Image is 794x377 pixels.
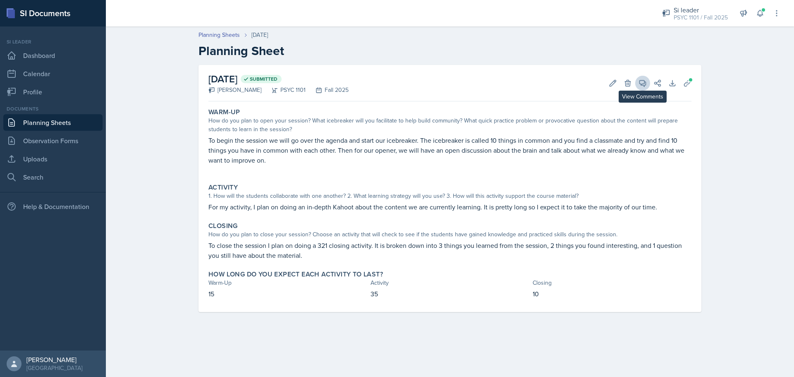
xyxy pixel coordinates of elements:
div: PSYC 1101 [261,86,306,94]
div: [GEOGRAPHIC_DATA] [26,364,82,372]
h2: Planning Sheet [198,43,701,58]
p: To begin the session we will go over the agenda and start our icebreaker. The icebreaker is calle... [208,135,691,165]
p: 10 [533,289,691,299]
div: 1. How will the students collaborate with one another? 2. What learning strategy will you use? 3.... [208,192,691,200]
h2: [DATE] [208,72,349,86]
a: Calendar [3,65,103,82]
div: How do you plan to open your session? What icebreaker will you facilitate to help build community... [208,116,691,134]
div: Documents [3,105,103,113]
div: Activity [371,279,529,287]
label: How long do you expect each activity to last? [208,270,383,279]
div: [DATE] [251,31,268,39]
label: Closing [208,222,238,230]
div: Help & Documentation [3,198,103,215]
p: 35 [371,289,529,299]
label: Warm-Up [208,108,240,116]
a: Planning Sheets [198,31,240,39]
div: Si leader [3,38,103,46]
p: For my activity, I plan on doing an in-depth Kahoot about the content we are currently learning. ... [208,202,691,212]
div: Closing [533,279,691,287]
span: Submitted [250,76,277,82]
a: Search [3,169,103,185]
a: Uploads [3,151,103,167]
div: Si leader [674,5,728,15]
div: Warm-Up [208,279,367,287]
a: Observation Forms [3,132,103,149]
div: [PERSON_NAME] [26,355,82,364]
div: How do you plan to close your session? Choose an activity that will check to see if the students ... [208,230,691,239]
div: [PERSON_NAME] [208,86,261,94]
label: Activity [208,183,238,192]
div: Fall 2025 [306,86,349,94]
button: View Comments [635,76,650,91]
p: To close the session I plan on doing a 321 closing activity. It is broken down into 3 things you ... [208,240,691,260]
div: PSYC 1101 / Fall 2025 [674,13,728,22]
a: Dashboard [3,47,103,64]
a: Planning Sheets [3,114,103,131]
p: 15 [208,289,367,299]
a: Profile [3,84,103,100]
